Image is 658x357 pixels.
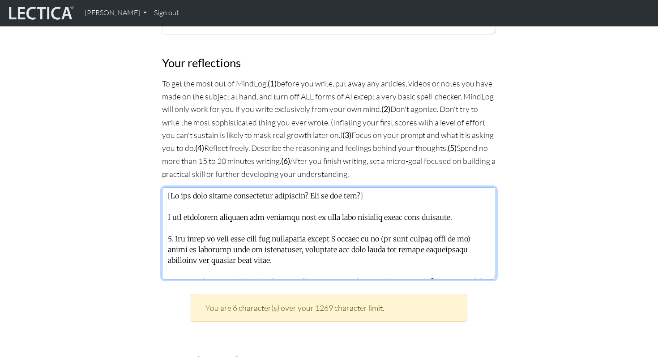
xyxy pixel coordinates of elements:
[268,79,277,88] strong: (1)
[162,56,496,70] h3: Your reflections
[448,143,457,153] strong: (5)
[81,4,150,22] a: [PERSON_NAME]
[281,156,290,166] strong: (6)
[162,77,496,180] p: To get the most out of MindLog, before you write, put away any articles, videos or notes you have...
[195,143,204,153] strong: (4)
[7,4,74,22] img: lecticalive
[381,104,390,114] strong: (2)
[150,4,183,22] a: Sign out
[191,294,467,322] div: You are 6 character(s) over your 1269 character limit.
[342,130,351,140] strong: (3)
